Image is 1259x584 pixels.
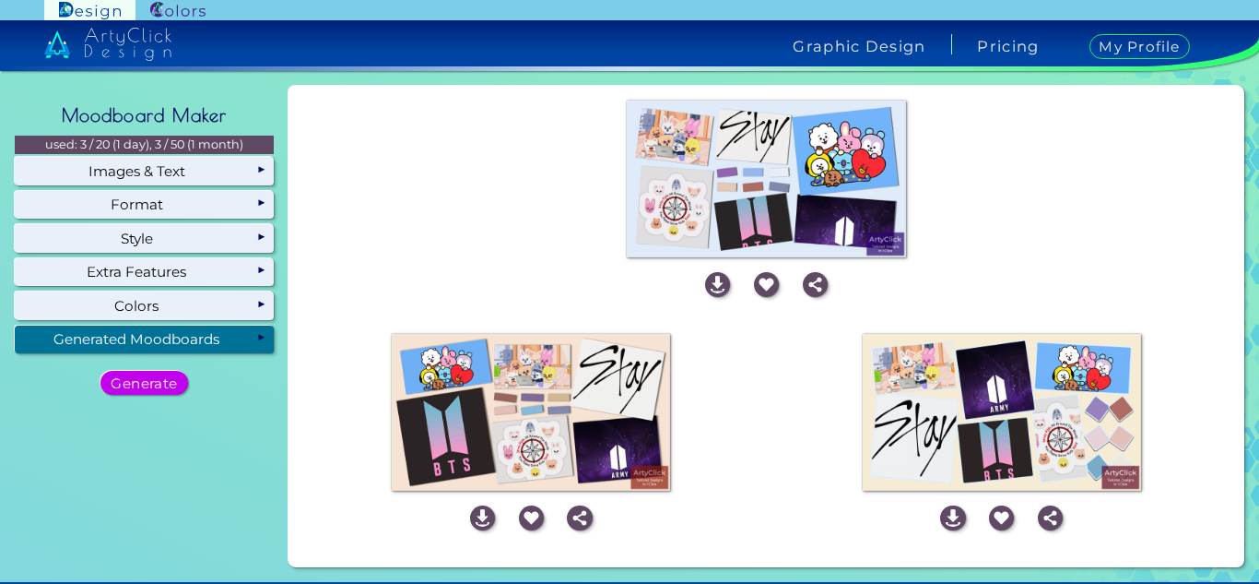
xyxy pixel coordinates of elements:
[567,506,592,530] img: icon_share_white.svg
[15,258,274,286] div: Extra Features
[15,191,274,219] div: Format
[803,272,828,297] img: icon_share_white.svg
[470,506,495,530] img: icon_download_white.svg
[519,506,544,530] img: icon_favourite_white.svg
[1038,506,1063,530] img: icon_share_white.svg
[15,326,274,353] div: Generated Moodboards
[793,39,925,54] h4: Graphic Design
[989,506,1014,530] img: icon_favourite_white.svg
[15,136,274,154] p: used: 3 / 20 (1 day), 3 / 50 (1 month)
[15,292,274,319] div: Colors
[150,2,206,19] img: ArtyClick Colors logo
[705,272,730,297] img: icon_download_white.svg
[1089,34,1190,59] h4: My Profile
[44,28,171,61] img: artyclick_design_logo_white_combined_path.svg
[15,157,274,185] div: Images & Text
[940,506,965,530] img: icon_download_white.svg
[53,95,237,136] h2: Moodboard Maker
[754,272,779,297] img: icon_favourite_white.svg
[977,39,1039,54] a: Pricing
[15,224,274,252] div: Style
[114,376,174,389] h5: Generate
